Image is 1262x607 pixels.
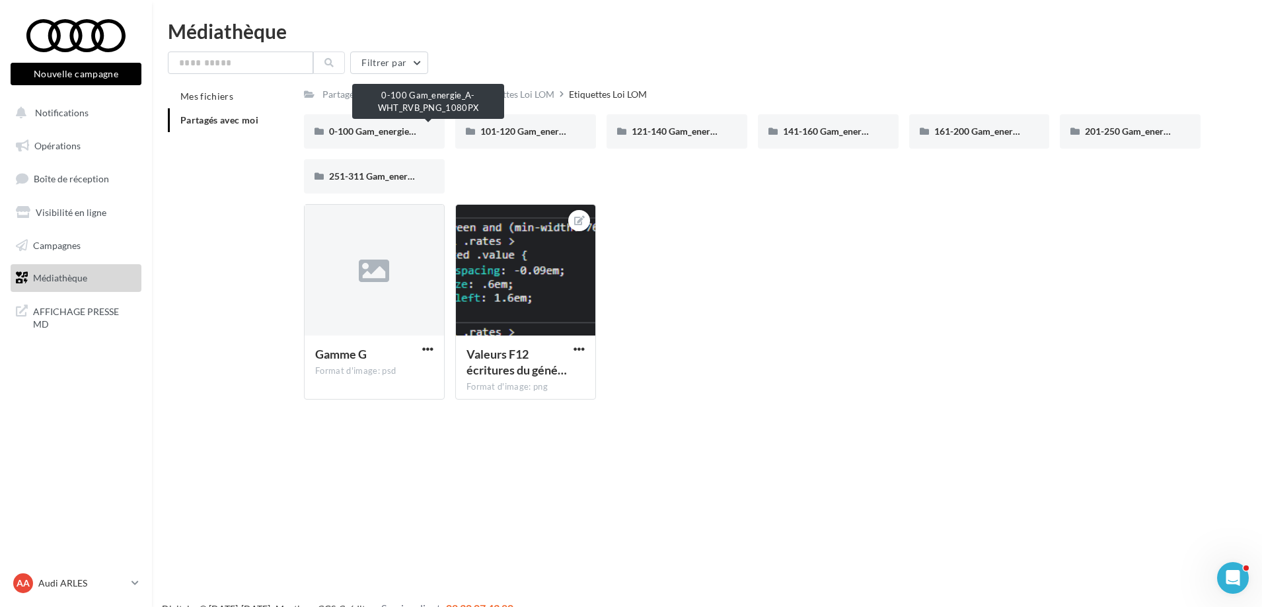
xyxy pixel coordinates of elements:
a: Boîte de réception [8,164,144,193]
span: Visibilité en ligne [36,207,106,218]
span: AA [17,577,30,590]
span: 0-100 Gam_energie_A-WHT_RVB_PNG_1080PX [329,125,529,137]
span: Partagés avec moi [180,114,258,125]
button: Notifications [8,99,139,127]
span: Opérations [34,140,81,151]
span: Gamme G [315,347,367,361]
p: Audi ARLES [38,577,126,590]
div: 0-100 Gam_energie_A-WHT_RVB_PNG_1080PX [352,84,504,119]
a: AFFICHAGE PRESSE MD [8,297,144,336]
a: Visibilité en ligne [8,199,144,227]
iframe: Intercom live chat [1217,562,1249,594]
span: Notifications [35,107,89,118]
span: 101-120 Gam_energie_B-WHT_RVB_PNG_1080PX [480,125,690,137]
span: Valeurs F12 écritures du générateur étiquettes CO2 [466,347,567,377]
a: Médiathèque [8,264,144,292]
a: Opérations [8,132,144,160]
div: Etiquettes Loi LOM [569,88,647,101]
a: AA Audi ARLES [11,571,141,596]
span: 121-140 Gam_energie_C-WHT_RVB_PNG_1080PX [632,125,841,137]
span: 161-200 Gam_energie_E-WHT_RVB_PNG_1080PX [934,125,1144,137]
span: Boîte de réception [34,173,109,184]
span: 251-311 Gam_energie_G-WHT_RVB_PNG_1080PX [329,170,540,182]
div: Médiathèque [168,21,1246,41]
span: Médiathèque [33,272,87,283]
button: Nouvelle campagne [11,63,141,85]
span: AFFICHAGE PRESSE MD [33,303,136,331]
div: Format d'image: psd [315,365,433,377]
div: Format d'image: png [466,381,585,393]
a: Campagnes [8,232,144,260]
button: Filtrer par [350,52,428,74]
span: 141-160 Gam_energie_D-WHT_RVB_PNG_1080PX [783,125,994,137]
span: Mes fichiers [180,90,233,102]
div: Partagés avec moi [322,88,396,101]
div: Etiquettes Loi LOM [476,88,554,101]
span: Campagnes [33,239,81,250]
